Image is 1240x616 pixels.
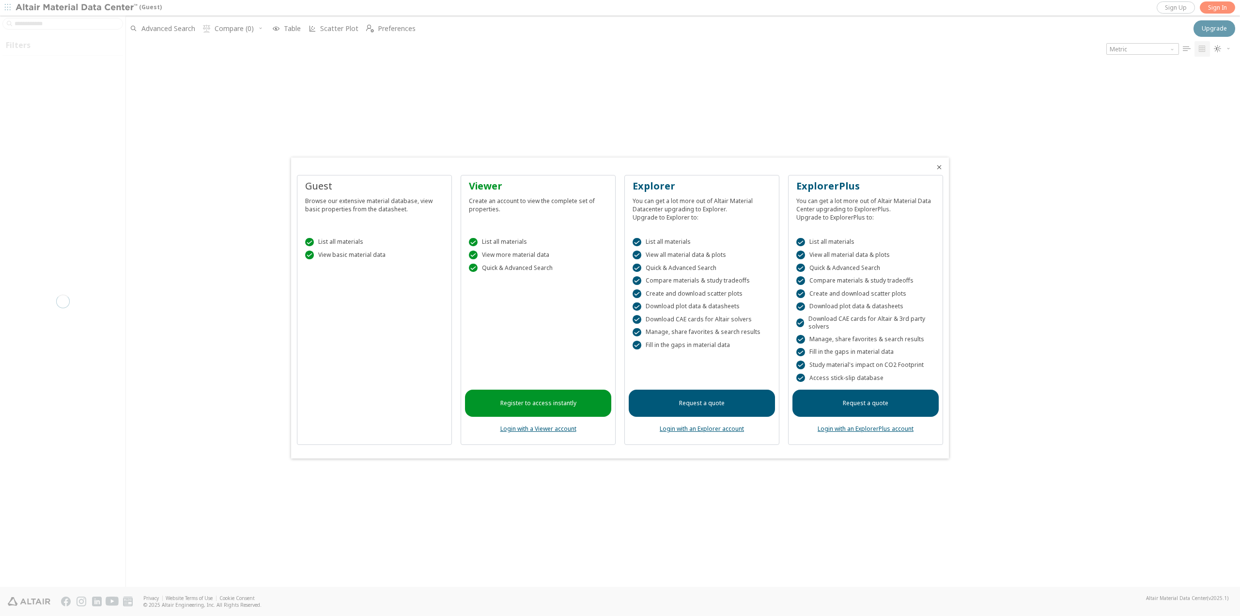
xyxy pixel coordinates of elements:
[796,276,935,285] div: Compare materials & study tradeoffs
[633,264,771,272] div: Quick & Advanced Search
[818,425,914,433] a: Login with an ExplorerPlus account
[796,179,935,193] div: ExplorerPlus
[633,251,641,259] div: 
[469,238,478,247] div: 
[469,251,607,259] div: View more material data
[796,289,935,298] div: Create and download scatter plots
[465,390,611,417] a: Register to access instantly
[796,374,805,382] div: 
[660,425,744,433] a: Login with an Explorer account
[796,348,805,357] div: 
[796,374,935,382] div: Access stick-slip database
[633,193,771,221] div: You can get a lot more out of Altair Material Datacenter upgrading to Explorer. Upgrade to Explor...
[796,193,935,221] div: You can get a lot more out of Altair Material Data Center upgrading to ExplorerPlus. Upgrade to E...
[469,193,607,213] div: Create an account to view the complete set of properties.
[796,289,805,298] div: 
[469,251,478,259] div: 
[796,361,935,369] div: Study material's impact on CO2 Footprint
[633,315,641,324] div: 
[305,193,444,213] div: Browse our extensive material database, view basic properties from the datasheet.
[305,238,314,247] div: 
[469,264,607,272] div: Quick & Advanced Search
[796,335,805,344] div: 
[633,302,771,311] div: Download plot data & datasheets
[633,276,641,285] div: 
[796,264,935,272] div: Quick & Advanced Search
[633,289,771,298] div: Create and download scatter plots
[796,251,805,259] div: 
[633,276,771,285] div: Compare materials & study tradeoffs
[629,390,775,417] a: Request a quote
[469,264,478,272] div: 
[796,348,935,357] div: Fill in the gaps in material data
[633,238,641,247] div: 
[633,264,641,272] div: 
[935,163,943,171] button: Close
[633,251,771,259] div: View all material data & plots
[633,302,641,311] div: 
[796,318,804,327] div: 
[796,302,935,311] div: Download plot data & datasheets
[633,179,771,193] div: Explorer
[796,238,805,247] div: 
[633,341,771,349] div: Fill in the gaps in material data
[796,238,935,247] div: List all materials
[796,361,805,369] div: 
[305,179,444,193] div: Guest
[796,276,805,285] div: 
[796,315,935,331] div: Download CAE cards for Altair & 3rd party solvers
[796,302,805,311] div: 
[305,251,314,259] div: 
[633,328,771,337] div: Manage, share favorites & search results
[633,289,641,298] div: 
[469,238,607,247] div: List all materials
[633,238,771,247] div: List all materials
[305,238,444,247] div: List all materials
[633,328,641,337] div: 
[796,251,935,259] div: View all material data & plots
[305,251,444,259] div: View basic material data
[796,264,805,272] div: 
[796,335,935,344] div: Manage, share favorites & search results
[469,179,607,193] div: Viewer
[633,315,771,324] div: Download CAE cards for Altair solvers
[633,341,641,349] div: 
[500,425,576,433] a: Login with a Viewer account
[792,390,939,417] a: Request a quote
